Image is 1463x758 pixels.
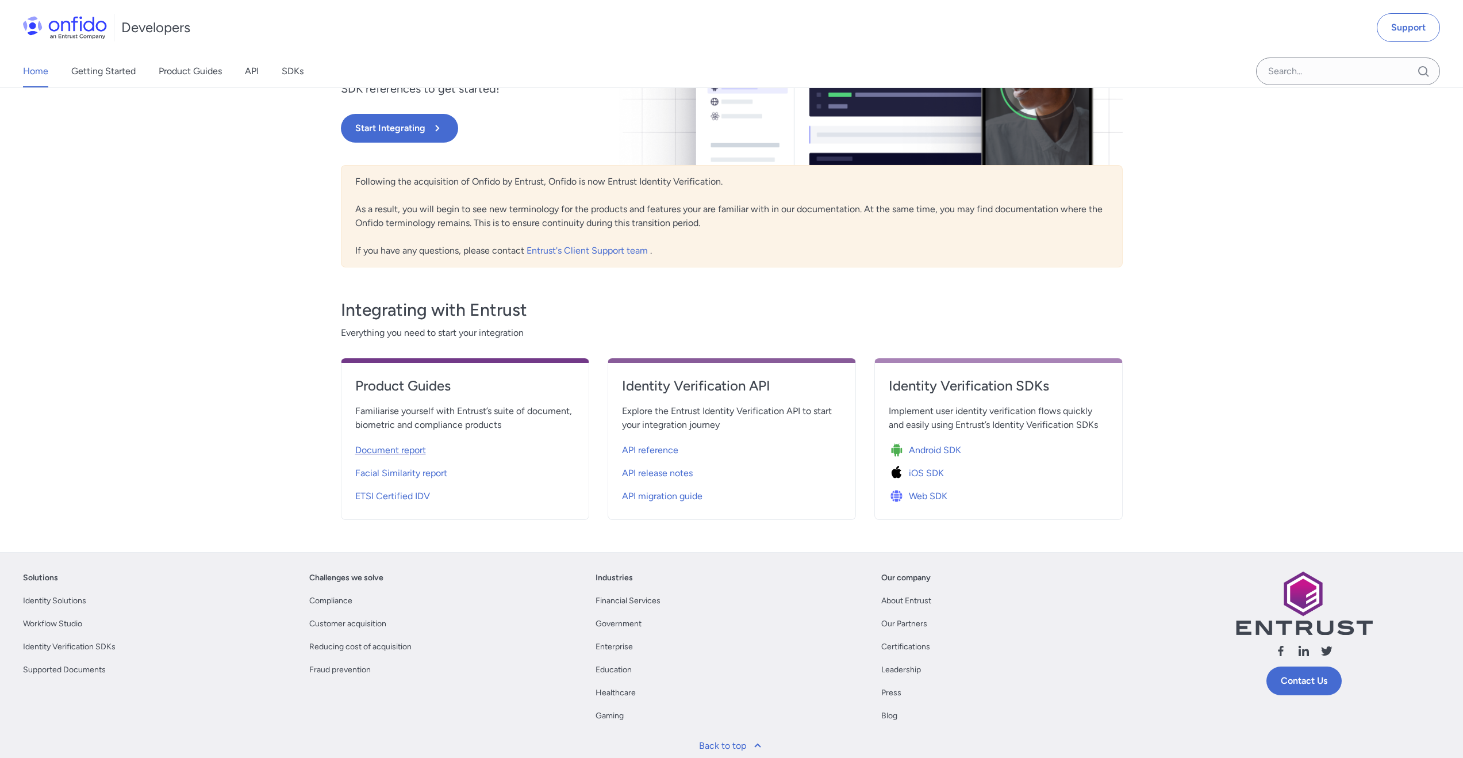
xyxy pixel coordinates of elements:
[282,55,304,87] a: SDKs
[881,686,901,700] a: Press
[341,165,1123,267] div: Following the acquisition of Onfido by Entrust, Onfido is now Entrust Identity Verification. As a...
[889,442,909,458] img: Icon Android SDK
[341,326,1123,340] span: Everything you need to start your integration
[889,460,1108,483] a: Icon iOS SDKiOS SDK
[309,571,383,585] a: Challenges we solve
[622,489,702,503] span: API migration guide
[1320,644,1334,662] a: Follow us X (Twitter)
[355,437,575,460] a: Document report
[622,437,842,460] a: API reference
[1274,644,1288,662] a: Follow us facebook
[622,466,693,480] span: API release notes
[596,663,632,677] a: Education
[596,686,636,700] a: Healthcare
[889,377,1108,404] a: Identity Verification SDKs
[881,571,931,585] a: Our company
[1256,58,1440,85] input: Onfido search input field
[622,404,842,432] span: Explore the Entrust Identity Verification API to start your integration journey
[622,443,678,457] span: API reference
[889,377,1108,395] h4: Identity Verification SDKs
[355,483,575,506] a: ETSI Certified IDV
[1266,667,1342,695] a: Contact Us
[341,114,458,143] button: Start Integrating
[881,617,927,631] a: Our Partners
[596,709,624,723] a: Gaming
[23,16,107,39] img: Onfido Logo
[355,377,575,395] h4: Product Guides
[23,594,86,608] a: Identity Solutions
[23,55,48,87] a: Home
[355,443,426,457] span: Document report
[1297,644,1311,658] svg: Follow us linkedin
[1274,644,1288,658] svg: Follow us facebook
[355,377,575,404] a: Product Guides
[889,483,1108,506] a: Icon Web SDKWeb SDK
[1320,644,1334,658] svg: Follow us X (Twitter)
[889,465,909,481] img: Icon iOS SDK
[309,617,386,631] a: Customer acquisition
[355,466,447,480] span: Facial Similarity report
[622,377,842,395] h4: Identity Verification API
[622,377,842,404] a: Identity Verification API
[309,594,352,608] a: Compliance
[1377,13,1440,42] a: Support
[245,55,259,87] a: API
[881,709,897,723] a: Blog
[309,640,412,654] a: Reducing cost of acquisition
[1297,644,1311,662] a: Follow us linkedin
[622,460,842,483] a: API release notes
[527,245,650,256] a: Entrust's Client Support team
[23,571,58,585] a: Solutions
[596,571,633,585] a: Industries
[23,663,106,677] a: Supported Documents
[355,489,430,503] span: ETSI Certified IDV
[622,483,842,506] a: API migration guide
[355,404,575,432] span: Familiarise yourself with Entrust’s suite of document, biometric and compliance products
[909,443,961,457] span: Android SDK
[596,594,661,608] a: Financial Services
[121,18,190,37] h1: Developers
[596,617,642,631] a: Government
[909,489,947,503] span: Web SDK
[159,55,222,87] a: Product Guides
[355,460,575,483] a: Facial Similarity report
[881,594,931,608] a: About Entrust
[1235,571,1373,635] img: Entrust logo
[71,55,136,87] a: Getting Started
[596,640,633,654] a: Enterprise
[889,437,1108,460] a: Icon Android SDKAndroid SDK
[341,298,1123,321] h3: Integrating with Entrust
[341,114,888,143] a: Start Integrating
[889,404,1108,432] span: Implement user identity verification flows quickly and easily using Entrust’s Identity Verificati...
[309,663,371,677] a: Fraud prevention
[889,488,909,504] img: Icon Web SDK
[23,640,116,654] a: Identity Verification SDKs
[881,663,921,677] a: Leadership
[881,640,930,654] a: Certifications
[909,466,944,480] span: iOS SDK
[23,617,82,631] a: Workflow Studio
